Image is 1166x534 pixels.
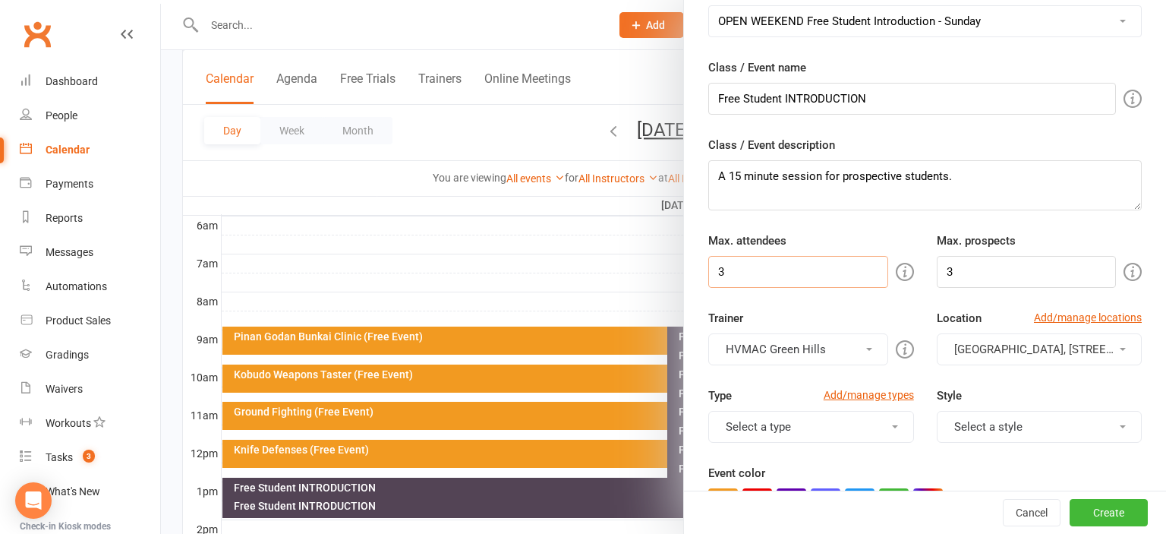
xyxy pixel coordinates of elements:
[18,15,56,53] a: Clubworx
[20,167,160,201] a: Payments
[46,383,83,395] div: Waivers
[46,212,83,224] div: Reports
[46,178,93,190] div: Payments
[708,309,743,327] label: Trainer
[1034,309,1142,326] a: Add/manage locations
[937,232,1016,250] label: Max. prospects
[15,482,52,519] div: Open Intercom Messenger
[708,232,786,250] label: Max. attendees
[46,280,107,292] div: Automations
[20,133,160,167] a: Calendar
[1003,499,1060,526] button: Cancel
[20,65,160,99] a: Dashboard
[46,485,100,498] div: What's New
[708,333,887,365] button: HVMAC Green Hills
[20,338,160,372] a: Gradings
[937,387,962,405] label: Style
[46,109,77,122] div: People
[20,270,160,304] a: Automations
[708,387,732,405] label: Type
[46,75,98,87] div: Dashboard
[46,417,91,429] div: Workouts
[20,406,160,441] a: Workouts
[20,372,160,406] a: Waivers
[708,83,1116,115] input: Name your class / event
[20,475,160,509] a: What's New
[708,136,835,154] label: Class / Event description
[83,450,95,463] span: 3
[20,235,160,270] a: Messages
[46,314,111,327] div: Product Sales
[937,333,1142,365] button: [GEOGRAPHIC_DATA], [STREET_ADDRESS][PERSON_NAME]
[708,411,913,443] button: Select a type
[20,304,160,338] a: Product Sales
[937,411,1142,443] button: Select a style
[20,99,160,133] a: People
[937,309,982,327] label: Location
[20,441,160,475] a: Tasks 3
[46,451,73,463] div: Tasks
[1070,499,1148,526] button: Create
[20,201,160,235] a: Reports
[46,349,89,361] div: Gradings
[708,464,765,482] label: Event color
[46,144,90,156] div: Calendar
[824,387,914,403] a: Add/manage types
[46,246,93,258] div: Messages
[708,58,806,77] label: Class / Event name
